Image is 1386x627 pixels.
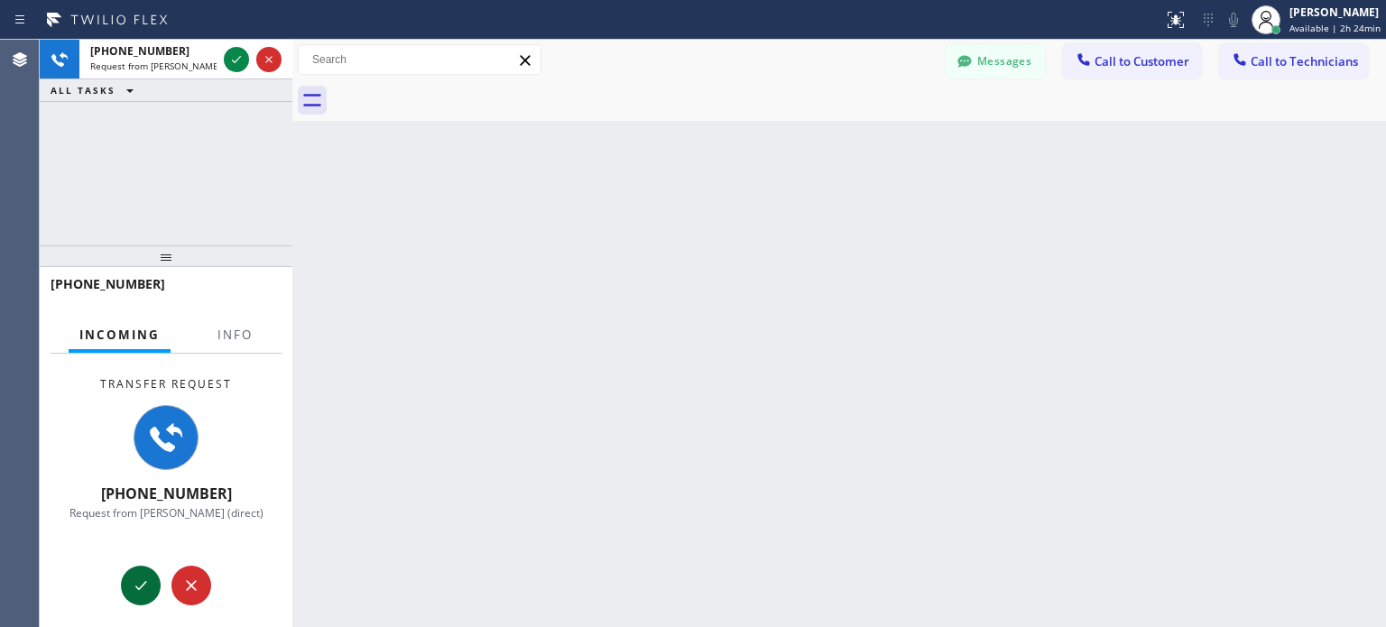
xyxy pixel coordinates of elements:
[217,327,253,343] span: Info
[51,84,115,97] span: ALL TASKS
[1289,22,1381,34] span: Available | 2h 24min
[299,45,541,74] input: Search
[1095,53,1189,69] span: Call to Customer
[1221,7,1246,32] button: Mute
[69,505,263,521] span: Request from [PERSON_NAME] (direct)
[90,60,254,72] span: Request from [PERSON_NAME] (direct)
[90,43,189,59] span: [PHONE_NUMBER]
[1063,44,1201,78] button: Call to Customer
[79,327,160,343] span: Incoming
[101,484,232,503] span: [PHONE_NUMBER]
[207,318,263,353] button: Info
[946,44,1045,78] button: Messages
[256,47,282,72] button: Reject
[121,566,161,605] button: Accept
[100,376,232,392] span: Transfer request
[1289,5,1381,20] div: [PERSON_NAME]
[51,275,165,292] span: [PHONE_NUMBER]
[40,79,152,101] button: ALL TASKS
[224,47,249,72] button: Accept
[1219,44,1368,78] button: Call to Technicians
[1251,53,1358,69] span: Call to Technicians
[171,566,211,605] button: Reject
[69,318,171,353] button: Incoming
